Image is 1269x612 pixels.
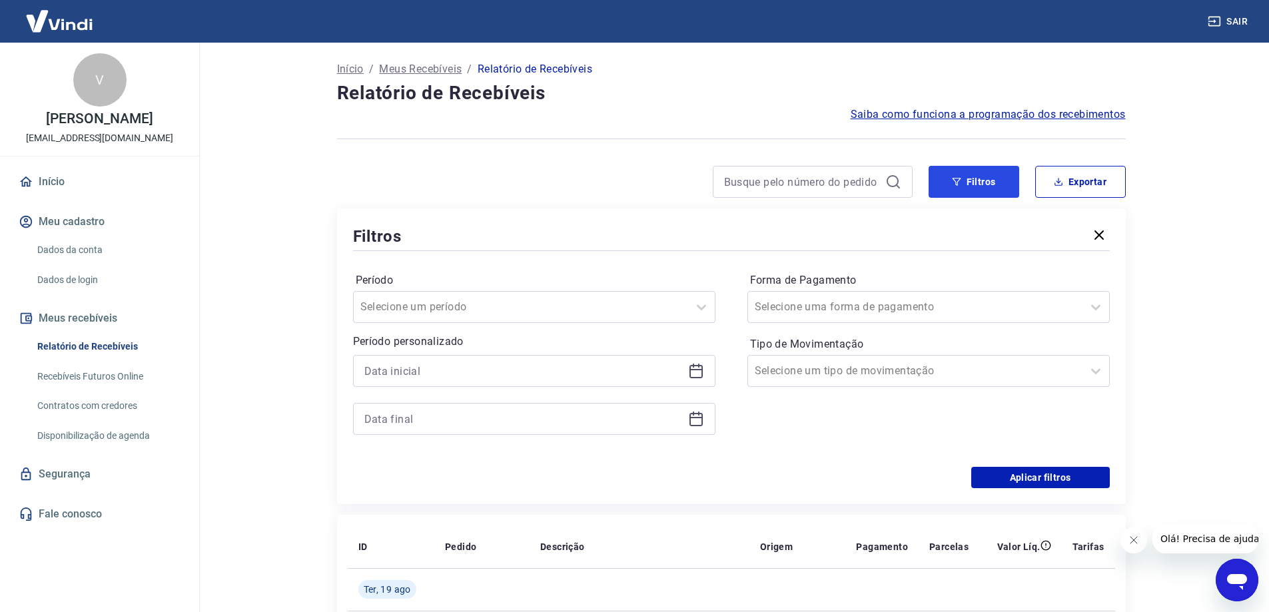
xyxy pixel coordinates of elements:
[467,61,472,77] p: /
[379,61,462,77] a: Meus Recebíveis
[750,336,1107,352] label: Tipo de Movimentação
[32,392,183,420] a: Contratos com credores
[750,272,1107,288] label: Forma de Pagamento
[73,53,127,107] div: V
[358,540,368,553] p: ID
[971,467,1110,488] button: Aplicar filtros
[32,236,183,264] a: Dados da conta
[353,226,402,247] h5: Filtros
[724,172,880,192] input: Busque pelo número do pedido
[478,61,592,77] p: Relatório de Recebíveis
[32,363,183,390] a: Recebíveis Futuros Online
[337,80,1126,107] h4: Relatório de Recebíveis
[353,334,715,350] p: Período personalizado
[337,61,364,77] a: Início
[1120,527,1147,553] iframe: Fechar mensagem
[445,540,476,553] p: Pedido
[1072,540,1104,553] p: Tarifas
[16,499,183,529] a: Fale conosco
[851,107,1126,123] a: Saiba como funciona a programação dos recebimentos
[929,166,1019,198] button: Filtros
[364,583,411,596] span: Ter, 19 ago
[929,540,969,553] p: Parcelas
[32,422,183,450] a: Disponibilização de agenda
[16,167,183,196] a: Início
[1216,559,1258,601] iframe: Botão para abrir a janela de mensagens
[16,1,103,41] img: Vindi
[1205,9,1253,34] button: Sair
[26,131,173,145] p: [EMAIL_ADDRESS][DOMAIN_NAME]
[997,540,1041,553] p: Valor Líq.
[32,333,183,360] a: Relatório de Recebíveis
[540,540,585,553] p: Descrição
[369,61,374,77] p: /
[356,272,713,288] label: Período
[760,540,793,553] p: Origem
[16,459,183,489] a: Segurança
[364,361,683,381] input: Data inicial
[856,540,908,553] p: Pagamento
[8,9,112,20] span: Olá! Precisa de ajuda?
[364,409,683,429] input: Data final
[46,112,153,126] p: [PERSON_NAME]
[1035,166,1126,198] button: Exportar
[32,266,183,294] a: Dados de login
[16,304,183,333] button: Meus recebíveis
[16,207,183,236] button: Meu cadastro
[1152,524,1258,553] iframe: Mensagem da empresa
